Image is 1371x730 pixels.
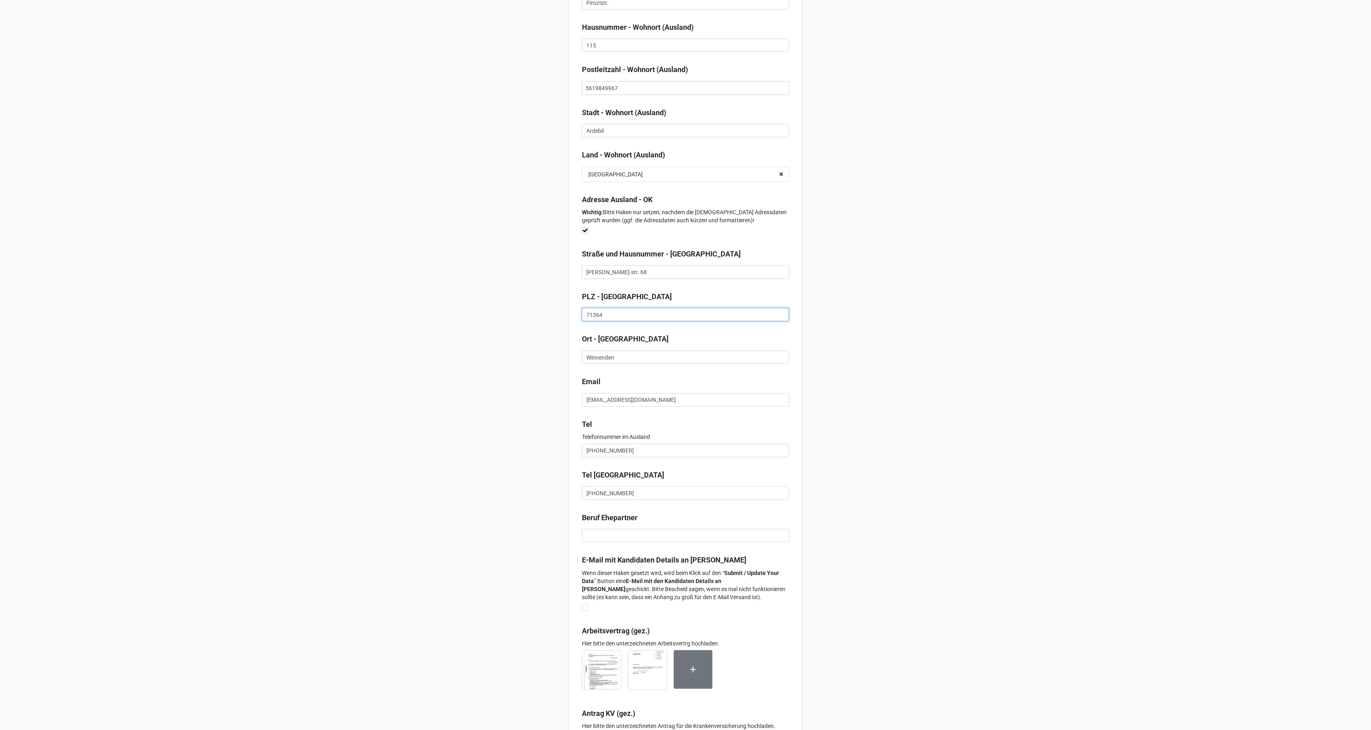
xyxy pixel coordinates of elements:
label: Hausnummer - Wohnort (Ausland) [582,22,694,33]
label: Arbeitsvertrag (gez.) [582,625,650,637]
label: Land - Wohnort (Ausland) [582,149,665,161]
p: Wenn dieser Haken gesetzt wird, wird beim Klick auf den “ ” Button eine geschickt. Bitte Bescheid... [582,569,789,601]
label: Tel [GEOGRAPHIC_DATA] [582,469,664,481]
div: [GEOGRAPHIC_DATA] [588,172,643,177]
strong: Wichtig: [582,209,603,215]
img: 6lEcyVLFTmhOYL_jcIK_wikq9FOQ0RI4c6ohO3ehtl0 [628,651,667,689]
strong: Submit / Update Your Data [582,570,779,584]
label: Ort - [GEOGRAPHIC_DATA] [582,333,669,345]
label: E-Mail mit Kandidaten Details an [PERSON_NAME] [582,554,746,566]
div: Arbeitsvertrag - Fatemeh Mamipoorkalkhoran (gez.).pdf [582,650,628,696]
label: Email [582,376,600,387]
label: Beruf Ehepartner [582,512,638,523]
label: Antrag KV (gez.) [582,708,635,720]
div: Einstellungsbestätigung.pdf [628,650,674,696]
label: PLZ - [GEOGRAPHIC_DATA] [582,291,672,302]
img: 3dFlw6FlbeNibK998jidOY3cOd6lzffXAKsx3MFxaR4 [582,651,621,689]
strong: E-Mail mit den Kandidaten Details an [PERSON_NAME] [582,578,721,592]
p: Telefonnummer im Ausland [582,433,789,441]
label: Straße und Hausnummer - [GEOGRAPHIC_DATA] [582,248,741,260]
label: Adresse Ausland - OK [582,194,652,205]
p: Hier bitte den unterzeichneten Arbeitsvertrg hochladen. [582,639,789,647]
label: Tel [582,419,592,430]
label: Stadt - Wohnort (Ausland) [582,107,666,118]
p: Bitte Haken nur setzen, nachdem die [DEMOGRAPHIC_DATA] Adressdaten geprüft wurden (ggf. die Adres... [582,208,789,224]
label: Postleitzahl - Wohnort (Ausland) [582,64,688,75]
